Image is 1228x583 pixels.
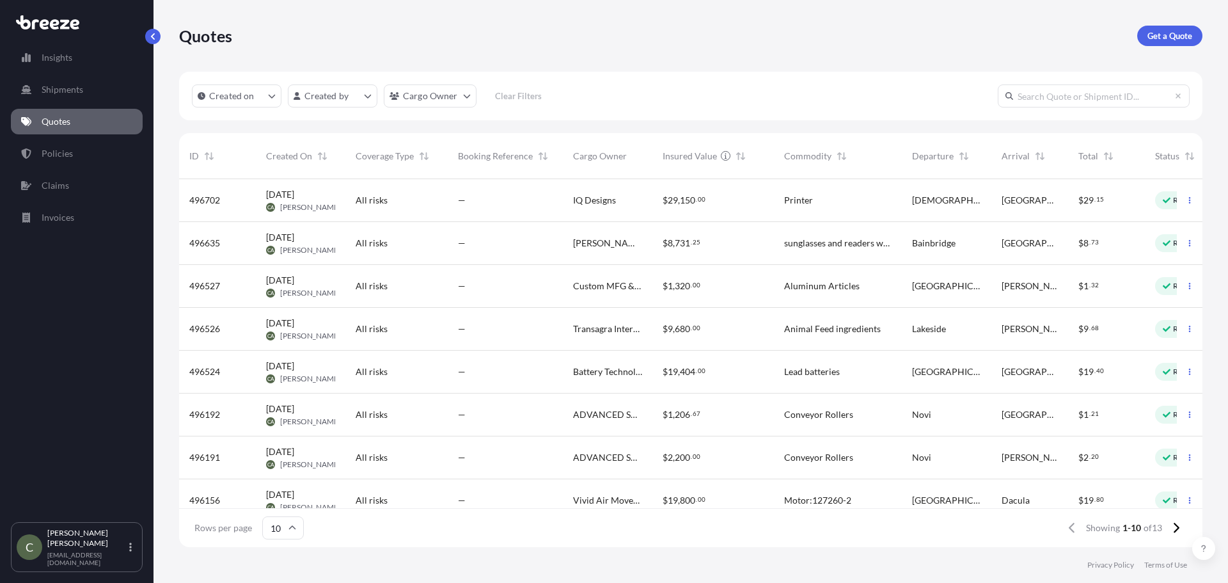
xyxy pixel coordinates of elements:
[266,150,312,163] span: Created On
[26,541,33,554] span: C
[1091,411,1099,416] span: 21
[1083,496,1094,505] span: 19
[280,245,341,255] span: [PERSON_NAME]
[384,84,476,108] button: cargoOwner Filter options
[784,323,881,335] span: Animal Feed ingredients
[675,282,690,291] span: 320
[266,488,294,501] span: [DATE]
[280,331,341,341] span: [PERSON_NAME]
[267,287,274,299] span: CA
[668,410,673,419] span: 1
[280,417,341,427] span: [PERSON_NAME]
[1089,411,1090,416] span: .
[47,528,127,548] p: [PERSON_NAME] [PERSON_NAME]
[1094,369,1096,373] span: .
[11,205,143,230] a: Invoices
[1173,281,1195,291] p: Ready
[912,194,981,207] span: [DEMOGRAPHIC_DATA]
[698,369,705,373] span: 00
[784,280,860,292] span: Aluminum Articles
[1078,324,1083,333] span: $
[675,239,690,248] span: 731
[956,148,972,164] button: Sort
[1002,150,1030,163] span: Arrival
[573,237,642,250] span: [PERSON_NAME] Fashions
[266,360,294,372] span: [DATE]
[266,445,294,458] span: [DATE]
[403,90,458,102] p: Cargo Owner
[1002,494,1030,507] span: Dacula
[1083,282,1089,291] span: 1
[1147,29,1192,42] p: Get a Quote
[693,411,700,416] span: 67
[912,280,981,292] span: [GEOGRAPHIC_DATA]
[1089,240,1090,244] span: .
[42,211,74,224] p: Invoices
[267,501,274,514] span: CA
[194,522,252,534] span: Rows per page
[483,86,555,106] button: Clear Filters
[266,231,294,244] span: [DATE]
[189,280,220,292] span: 496527
[356,408,388,421] span: All risks
[267,201,274,214] span: CA
[11,109,143,134] a: Quotes
[1144,560,1187,570] p: Terms of Use
[668,496,678,505] span: 19
[1002,451,1058,464] span: [PERSON_NAME]
[1091,326,1099,330] span: 68
[11,173,143,198] a: Claims
[912,150,954,163] span: Departure
[42,83,83,96] p: Shipments
[668,453,673,462] span: 2
[280,502,341,513] span: [PERSON_NAME]
[1089,326,1090,330] span: .
[458,237,466,250] span: —
[668,282,673,291] span: 1
[1094,497,1096,502] span: .
[691,411,692,416] span: .
[356,365,388,378] span: All risks
[668,196,678,205] span: 29
[280,459,341,470] span: [PERSON_NAME]
[42,179,69,192] p: Claims
[1078,496,1083,505] span: $
[573,323,642,335] span: Transagra International
[280,202,341,212] span: [PERSON_NAME]
[1137,26,1202,46] a: Get a Quote
[1032,148,1048,164] button: Sort
[912,494,981,507] span: [GEOGRAPHIC_DATA]
[458,194,466,207] span: —
[267,244,274,257] span: CA
[280,374,341,384] span: [PERSON_NAME]
[912,365,981,378] span: [GEOGRAPHIC_DATA]
[678,367,680,376] span: ,
[1173,195,1195,205] p: Ready
[458,494,466,507] span: —
[356,451,388,464] span: All risks
[267,372,274,385] span: CA
[693,283,700,287] span: 00
[458,150,533,163] span: Booking Reference
[356,494,388,507] span: All risks
[784,150,831,163] span: Commodity
[1144,522,1162,534] span: of 13
[1173,238,1195,248] p: Ready
[267,458,274,471] span: CA
[1002,194,1058,207] span: [GEOGRAPHIC_DATA]
[1122,522,1141,534] span: 1-10
[693,240,700,244] span: 25
[1083,453,1089,462] span: 2
[1086,522,1120,534] span: Showing
[691,283,692,287] span: .
[693,326,700,330] span: 00
[912,323,946,335] span: Lakeside
[784,194,813,207] span: Printer
[356,194,388,207] span: All risks
[1155,150,1179,163] span: Status
[1087,560,1134,570] a: Privacy Policy
[1091,283,1099,287] span: 32
[1096,197,1104,202] span: 15
[1002,365,1058,378] span: [GEOGRAPHIC_DATA]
